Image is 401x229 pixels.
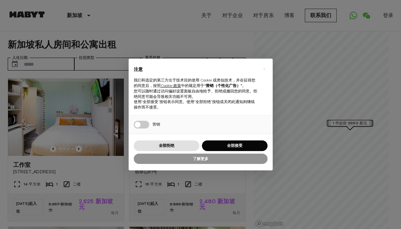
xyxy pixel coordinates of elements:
[161,83,181,88] a: Cookie 政策
[193,156,208,161] font: 了解更多
[134,89,257,99] font: 您可以随时通过访问偏好设置面板自由地给予、拒绝或撤回您的同意。拒绝同意可能会导致相关功能不可用。
[181,83,204,88] font: 中的规定用于
[134,154,268,164] button: 了解更多
[159,143,174,148] font: 全部拒绝
[134,78,255,88] font: 我们和选定的第三方出于技术目的使用 Cookie 或类似技术，并在征得您的同意后，按照
[152,122,160,127] font: 营销
[204,83,242,88] font: “营销（个性化广告）”
[134,140,199,151] button: 全部拒绝
[134,67,143,72] font: 注意
[134,99,255,110] font: 使用“全部接受”按钮表示同意。使用“全部拒绝”按钮或关闭此通知则继续操作而不接受。
[263,65,265,73] font: ×
[202,140,268,151] button: 全部接受
[227,143,242,148] font: 全部接受
[259,64,269,74] button: 关闭此通知
[242,83,246,88] font: 。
